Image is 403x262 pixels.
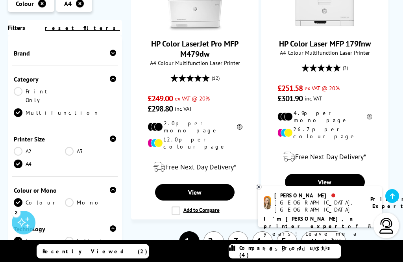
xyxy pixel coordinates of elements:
b: I'm [PERSON_NAME], a printer expert [264,215,355,230]
div: Category [14,75,116,83]
li: 12.0p per colour page [148,136,242,150]
li: 2.0p per mono page [148,120,242,134]
a: Multifunction [14,108,100,117]
img: user-headset-light.svg [379,218,394,234]
a: Laser [14,237,65,245]
p: of 8 years! Leave me a message and I'll respond ASAP [264,215,376,253]
a: Print Only [14,87,65,104]
a: 4 [252,231,273,252]
a: reset filters [45,24,120,32]
a: 3 [228,231,248,252]
div: Technology [14,225,116,233]
div: modal_delivery [266,146,385,168]
a: A2 [14,147,65,156]
li: 26.7p per colour page [277,126,372,140]
span: £298.80 [148,104,173,114]
li: 4.9p per mono page [277,110,372,124]
span: (2) [343,60,348,75]
a: HP Color LaserJet Pro MFP M479dw [165,24,224,32]
div: Brand [14,49,116,57]
span: A4 Colour Multifunction Laser Printer [135,59,254,67]
div: Colour or Mono [14,186,116,194]
span: £251.58 [277,83,303,93]
span: inc VAT [175,105,192,112]
a: 2 [203,231,224,252]
div: Printer Size [14,135,116,143]
a: Compare Products (4) [229,244,341,258]
div: modal_delivery [135,156,254,178]
span: ex VAT @ 20% [305,84,340,92]
a: HP Color Laser MFP 179fnw [295,24,354,32]
span: A4 Colour Multifunction Laser Printer [266,49,385,56]
span: inc VAT [305,95,322,102]
div: [GEOGRAPHIC_DATA], [GEOGRAPHIC_DATA] [274,199,360,213]
img: amy-livechat.png [264,196,271,210]
a: HP Color LaserJet Pro MFP M479dw [151,39,238,59]
a: A3 [65,147,116,156]
a: Inkjet [65,237,116,245]
span: (12) [212,71,220,85]
span: Compare Products (4) [239,244,340,258]
div: 2 [12,208,20,217]
a: Mono [65,198,116,207]
span: ex VAT @ 20% [175,95,210,102]
div: [PERSON_NAME] [274,192,360,199]
label: Add to Compare [172,206,220,215]
a: A4 [14,160,65,168]
a: View [155,184,235,201]
span: Filters [8,24,25,32]
span: £249.00 [148,93,173,104]
span: £301.90 [277,93,303,104]
span: Recently Viewed (2) [43,248,148,255]
a: View [285,174,365,190]
a: HP Color Laser MFP 179fnw [279,39,371,49]
a: Recently Viewed (2) [37,244,149,258]
a: Colour [14,198,65,207]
